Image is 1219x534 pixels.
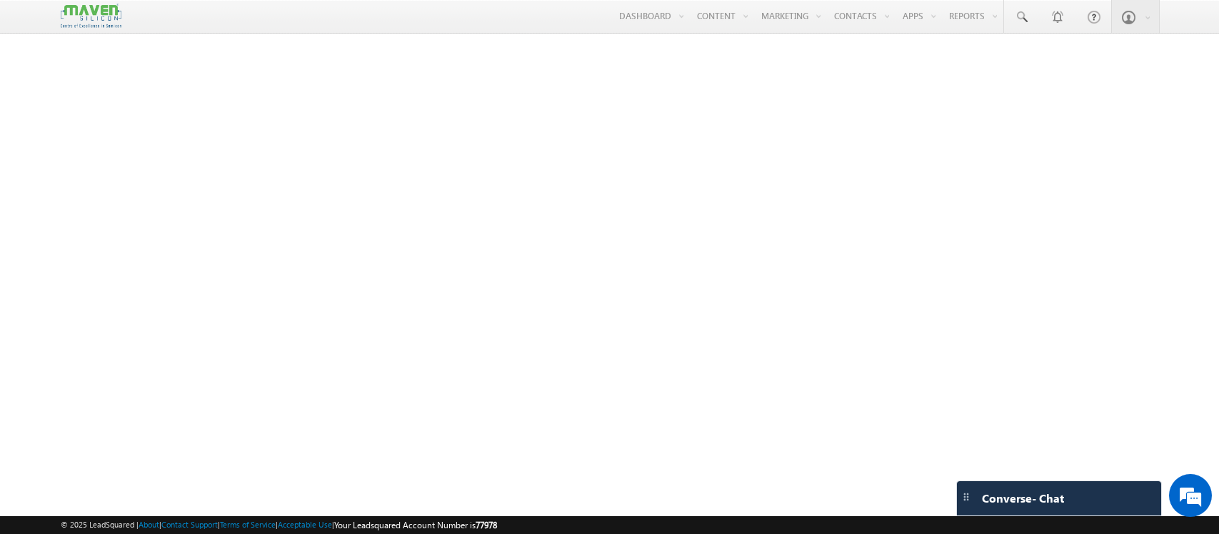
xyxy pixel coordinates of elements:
a: Acceptable Use [278,520,332,529]
img: Custom Logo [61,4,121,29]
a: Contact Support [161,520,218,529]
img: carter-drag [960,491,972,503]
span: Your Leadsquared Account Number is [334,520,497,530]
span: © 2025 LeadSquared | | | | | [61,518,497,532]
a: About [139,520,159,529]
a: Terms of Service [220,520,276,529]
span: 77978 [476,520,497,530]
span: Converse - Chat [982,492,1064,505]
